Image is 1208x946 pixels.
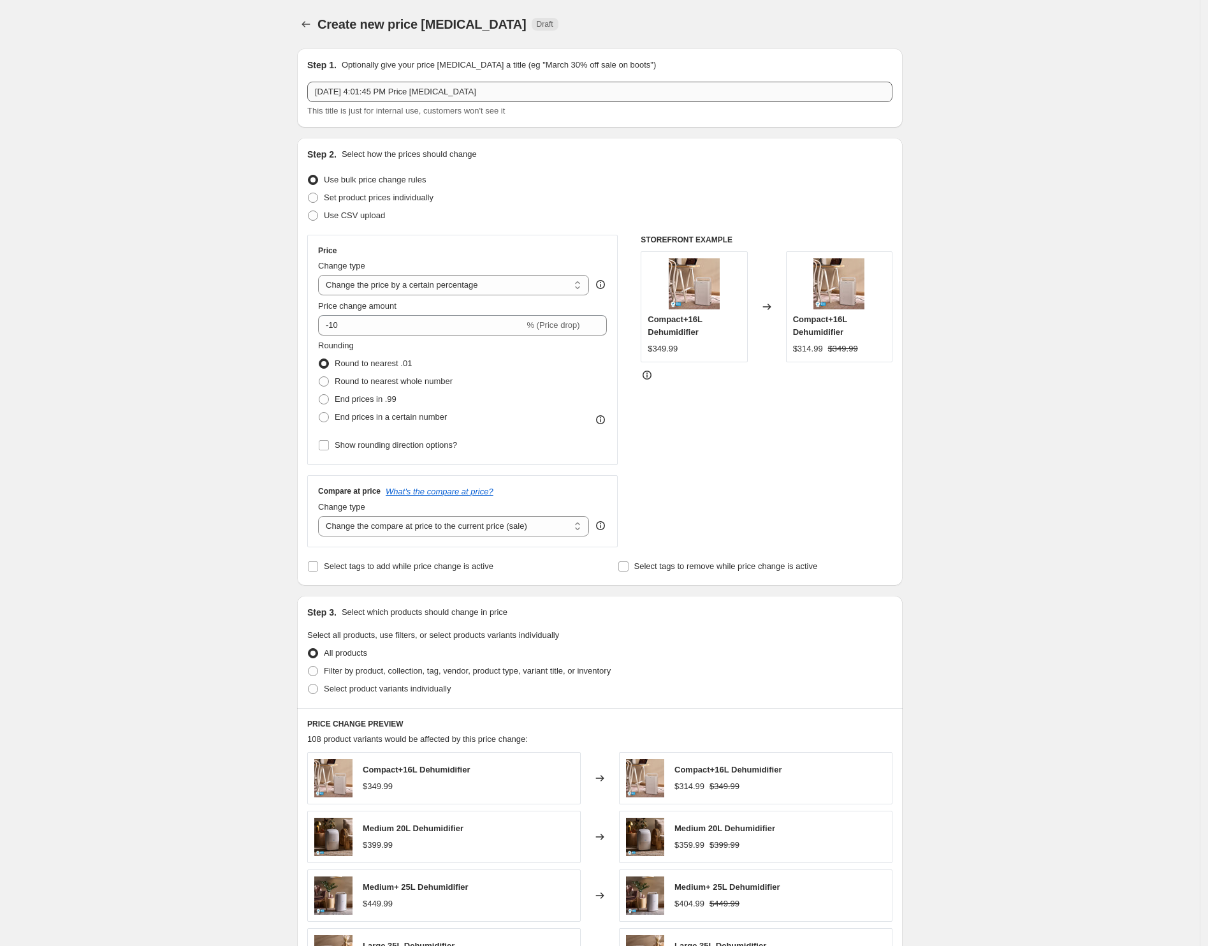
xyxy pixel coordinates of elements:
[318,341,354,350] span: Rounding
[386,487,493,496] button: What's the compare at price?
[307,148,337,161] h2: Step 2.
[626,818,664,856] img: Untitled_design_-_2025-02-03T100708.789_80x.jpg
[318,315,524,336] input: -15
[674,780,704,793] div: $314.99
[363,839,393,852] div: $399.99
[674,839,704,852] div: $359.99
[335,440,457,450] span: Show rounding direction options?
[335,394,397,404] span: End prices in .99
[318,486,381,496] h3: Compare at price
[335,376,453,386] span: Round to nearest whole number
[307,106,505,115] span: This title is just for internal use, customers won't see it
[342,59,656,71] p: Optionally give your price [MEDICAL_DATA] a title (eg "March 30% off sale on boots")
[307,82,892,102] input: 30% off holiday sale
[307,719,892,729] h6: PRICE CHANGE PREVIEW
[669,258,720,309] img: WebsiteImagesPROMO_4_80x.jpg
[342,148,477,161] p: Select how the prices should change
[307,606,337,619] h2: Step 3.
[363,780,393,793] div: $349.99
[363,765,470,774] span: Compact+16L Dehumidifier
[674,765,782,774] span: Compact+16L Dehumidifier
[793,343,823,355] div: $314.99
[634,561,818,571] span: Select tags to remove while price change is active
[363,882,469,892] span: Medium+ 25L Dehumidifier
[324,666,611,676] span: Filter by product, collection, tag, vendor, product type, variant title, or inventory
[318,246,337,256] h3: Price
[307,630,559,640] span: Select all products, use filters, or select products variants individually
[307,59,337,71] h2: Step 1.
[674,824,775,833] span: Medium 20L Dehumidifier
[324,211,385,220] span: Use CSV upload
[648,343,678,355] div: $349.99
[324,648,367,658] span: All products
[648,314,702,337] span: Compact+16L Dehumidifier
[318,261,365,270] span: Change type
[626,876,664,915] img: WebsiteImagesPROMO_5_80x.jpg
[314,876,353,915] img: WebsiteImagesPROMO_5_80x.jpg
[324,561,493,571] span: Select tags to add while price change is active
[363,824,463,833] span: Medium 20L Dehumidifier
[641,235,892,245] h6: STOREFRONT EXAMPLE
[335,358,412,368] span: Round to nearest .01
[307,734,528,744] span: 108 product variants would be affected by this price change:
[314,759,353,797] img: WebsiteImagesPROMO_4_80x.jpg
[594,278,607,291] div: help
[324,175,426,184] span: Use bulk price change rules
[793,314,847,337] span: Compact+16L Dehumidifier
[318,301,397,311] span: Price change amount
[710,898,739,910] strike: $449.99
[335,412,447,422] span: End prices in a certain number
[674,882,780,892] span: Medium+ 25L Dehumidifier
[324,684,451,693] span: Select product variants individually
[828,343,858,355] strike: $349.99
[813,258,864,309] img: WebsiteImagesPROMO_4_80x.jpg
[594,519,607,532] div: help
[324,193,433,202] span: Set product prices individually
[314,818,353,856] img: Untitled_design_-_2025-02-03T100708.789_80x.jpg
[674,898,704,910] div: $404.99
[527,320,579,330] span: % (Price drop)
[317,17,527,31] span: Create new price [MEDICAL_DATA]
[710,839,739,852] strike: $399.99
[363,898,393,910] div: $449.99
[297,15,315,33] button: Price change jobs
[318,502,365,512] span: Change type
[342,606,507,619] p: Select which products should change in price
[537,19,553,29] span: Draft
[626,759,664,797] img: WebsiteImagesPROMO_4_80x.jpg
[710,780,739,793] strike: $349.99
